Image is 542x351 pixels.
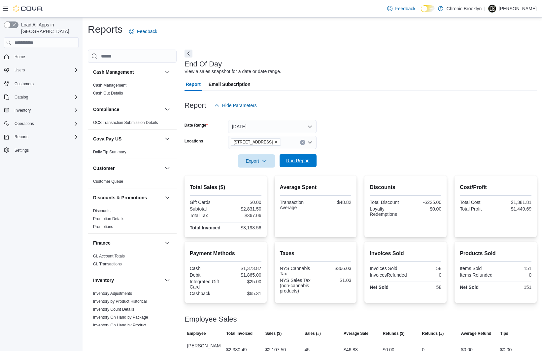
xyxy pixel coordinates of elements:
span: Inventory Count Details [93,307,134,312]
span: GL Account Totals [93,253,125,259]
strong: Total Invoiced [190,225,220,230]
span: Cash Out Details [93,91,123,96]
div: Total Tax [190,213,224,218]
button: Open list of options [307,140,313,145]
span: Customers [12,79,79,88]
button: Catalog [1,93,81,102]
div: $25.00 [227,279,261,284]
div: Integrated Gift Card [190,279,224,290]
h2: Total Sales ($) [190,183,261,191]
div: $1,449.69 [497,206,531,212]
button: Users [12,66,27,74]
span: Inventory [12,106,79,114]
div: Ned Farrell [488,5,496,13]
button: Catalog [12,93,31,101]
span: Reports [12,133,79,141]
div: Cash [190,266,224,271]
h3: Report [185,101,206,109]
button: Cash Management [163,68,171,76]
label: Date Range [185,123,208,128]
span: Run Report [286,157,310,164]
span: Promotion Details [93,216,124,221]
div: $1.03 [317,278,351,283]
a: Settings [12,146,31,154]
div: Cova Pay US [88,148,177,159]
div: Subtotal [190,206,224,212]
span: Load All Apps in [GEOGRAPHIC_DATA] [18,21,79,35]
nav: Complex example [4,49,79,172]
h2: Payment Methods [190,250,261,257]
span: Reports [15,134,28,139]
button: Inventory [12,106,33,114]
div: $366.03 [317,266,351,271]
div: $2,831.50 [227,206,261,212]
span: Inventory [15,108,31,113]
div: Invoices Sold [370,266,404,271]
div: Gift Cards [190,200,224,205]
button: Reports [12,133,31,141]
span: Customers [15,81,34,87]
div: 0 [409,272,441,278]
span: Home [15,54,25,59]
button: Clear input [300,140,305,145]
div: Loyalty Redemptions [370,206,404,217]
a: Cash Out Details [93,91,123,96]
div: Finance [88,252,177,271]
button: Inventory [93,277,162,284]
button: Compliance [163,105,171,113]
div: $0.00 [227,200,261,205]
div: $3,198.56 [227,225,261,230]
span: Catalog [12,93,79,101]
span: Customer Queue [93,179,123,184]
a: OCS Transaction Submission Details [93,120,158,125]
button: Inventory [1,106,81,115]
span: Hide Parameters [222,102,257,109]
a: Feedback [126,25,160,38]
span: Report [186,78,201,91]
a: Inventory by Product Historical [93,299,147,304]
h2: Average Spent [280,183,352,191]
div: 151 [497,266,531,271]
h2: Cost/Profit [460,183,531,191]
label: Locations [185,138,203,144]
div: 58 [407,285,441,290]
a: Home [12,53,28,61]
span: Inventory On Hand by Package [93,315,148,320]
a: Customers [12,80,36,88]
h3: End Of Day [185,60,222,68]
a: Inventory On Hand by Package [93,315,148,320]
span: Refunds (#) [422,331,444,336]
h3: Inventory [93,277,114,284]
div: View a sales snapshot for a date or date range. [185,68,281,75]
span: Sales ($) [265,331,282,336]
h3: Customer [93,165,115,172]
strong: Net Sold [460,285,479,290]
button: Finance [93,240,162,246]
div: Compliance [88,119,177,129]
div: Transaction Average [280,200,314,210]
a: Promotions [93,224,113,229]
button: Next [185,50,192,58]
h2: Taxes [280,250,352,257]
input: Dark Mode [421,5,435,12]
button: Inventory [163,276,171,284]
div: -$225.00 [407,200,441,205]
div: Total Discount [370,200,404,205]
span: Users [15,67,25,73]
div: $367.06 [227,213,261,218]
span: Export [242,154,271,168]
span: Average Refund [461,331,491,336]
a: Cash Management [93,83,126,88]
span: Operations [15,121,34,126]
h3: Cova Pay US [93,136,121,142]
div: Total Cost [460,200,494,205]
span: Employee [187,331,206,336]
button: Finance [163,239,171,247]
span: Feedback [395,5,415,12]
p: [PERSON_NAME] [499,5,537,13]
button: Hide Parameters [212,99,259,112]
div: Cashback [190,291,224,296]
